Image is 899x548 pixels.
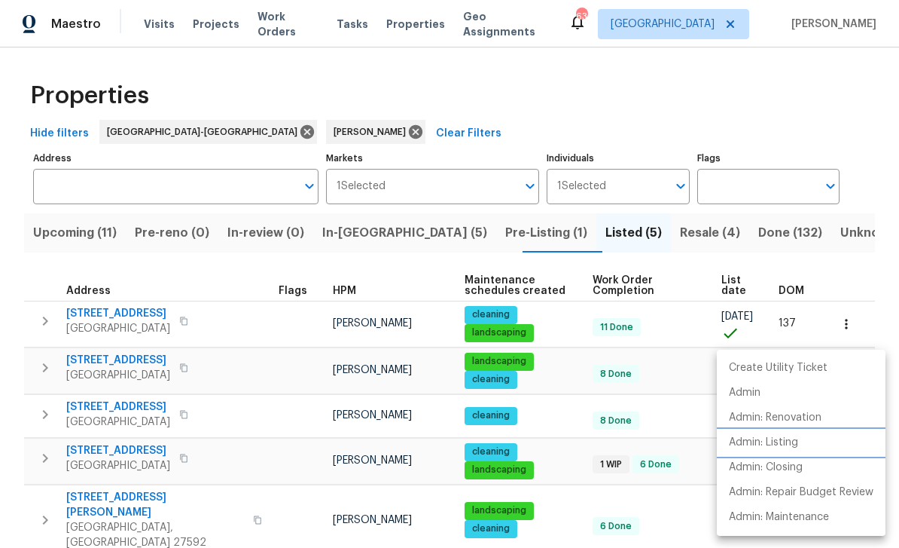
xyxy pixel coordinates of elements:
[729,360,827,376] p: Create Utility Ticket
[729,385,760,401] p: Admin
[729,460,803,476] p: Admin: Closing
[729,410,821,426] p: Admin: Renovation
[729,435,798,451] p: Admin: Listing
[729,485,873,501] p: Admin: Repair Budget Review
[729,510,829,525] p: Admin: Maintenance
